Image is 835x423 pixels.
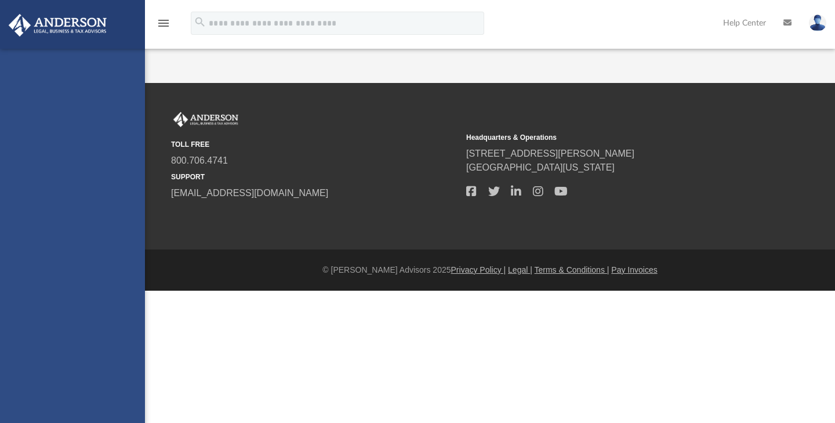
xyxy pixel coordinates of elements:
a: Pay Invoices [611,265,657,274]
small: TOLL FREE [171,139,458,150]
i: search [194,16,206,28]
img: Anderson Advisors Platinum Portal [5,14,110,37]
a: [STREET_ADDRESS][PERSON_NAME] [466,149,634,158]
a: Legal | [508,265,532,274]
a: [GEOGRAPHIC_DATA][US_STATE] [466,162,615,172]
a: menu [157,22,170,30]
a: 800.706.4741 [171,156,228,165]
a: Privacy Policy | [451,265,506,274]
img: Anderson Advisors Platinum Portal [171,112,241,127]
a: Terms & Conditions | [535,265,609,274]
i: menu [157,16,170,30]
div: © [PERSON_NAME] Advisors 2025 [145,264,835,276]
small: Headquarters & Operations [466,132,753,143]
small: SUPPORT [171,172,458,182]
img: User Pic [809,15,826,31]
a: [EMAIL_ADDRESS][DOMAIN_NAME] [171,188,328,198]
